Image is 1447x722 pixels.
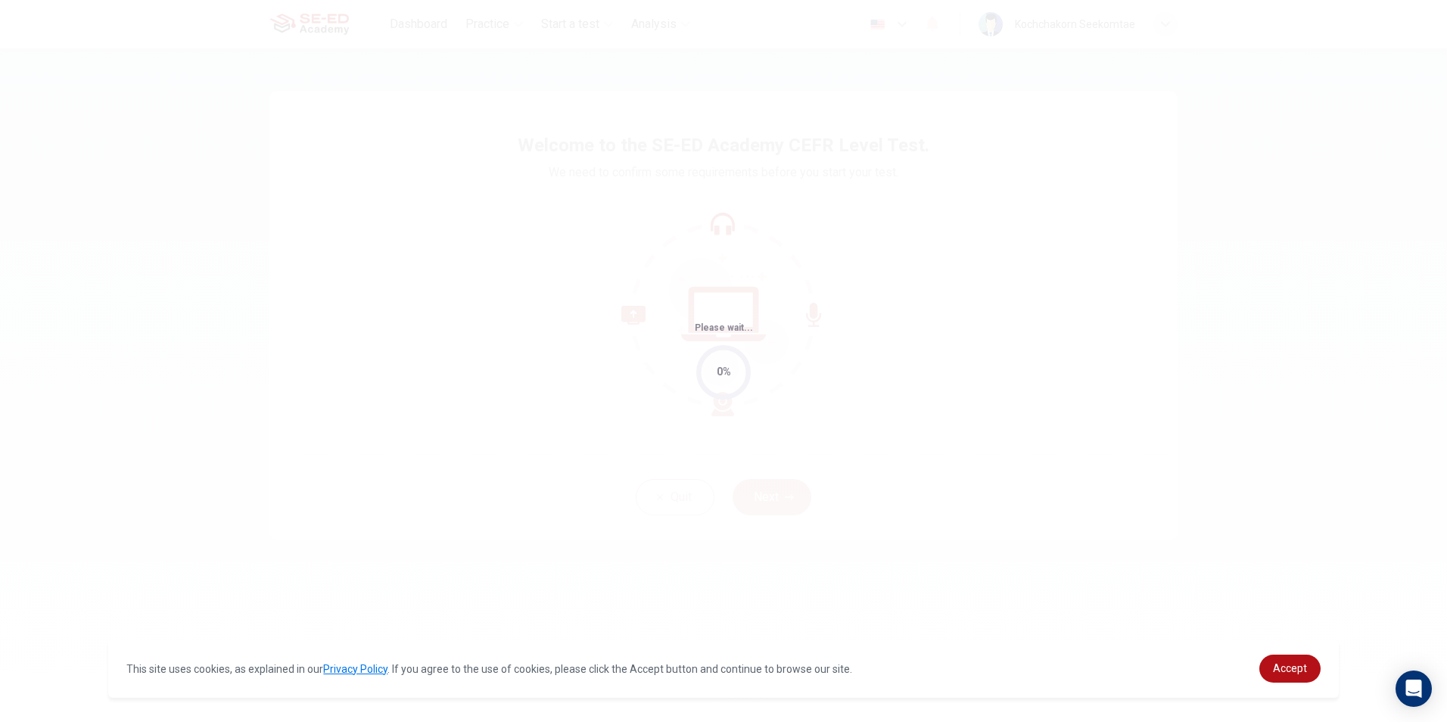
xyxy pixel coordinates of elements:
[695,322,753,333] span: Please wait...
[323,663,387,675] a: Privacy Policy
[126,663,852,675] span: This site uses cookies, as explained in our . If you agree to the use of cookies, please click th...
[108,640,1338,698] div: cookieconsent
[1259,655,1321,683] a: dismiss cookie message
[1396,671,1432,707] div: Open Intercom Messenger
[717,363,731,381] div: 0%
[1273,662,1307,674] span: Accept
